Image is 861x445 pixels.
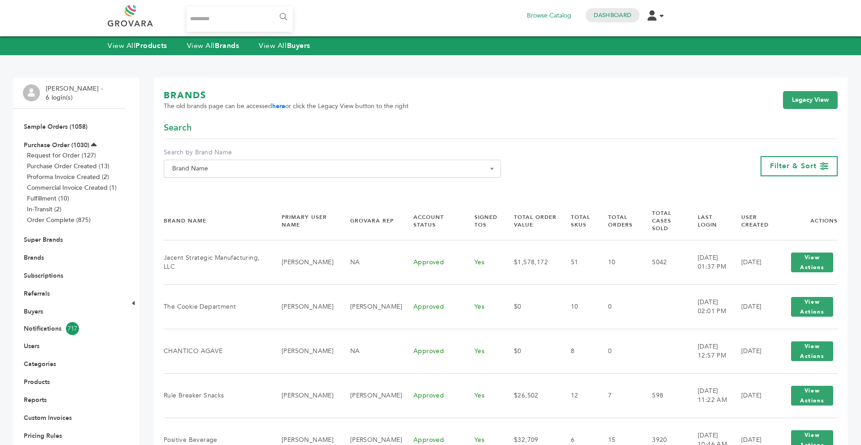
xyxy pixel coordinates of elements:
[402,373,463,418] td: Approved
[24,253,44,262] a: Brands
[597,373,641,418] td: 7
[187,41,239,51] a: View AllBrands
[770,161,817,171] span: Filter & Sort
[24,322,115,335] a: Notifications717
[27,183,117,192] a: Commercial Invoice Created (1)
[463,202,503,240] th: Signed TOS
[503,284,560,329] td: $0
[164,240,270,284] td: Jacent Strategic Manufacturing, LLC
[24,122,87,131] a: Sample Orders (1058)
[594,11,631,19] a: Dashboard
[23,84,40,101] img: profile.png
[187,7,293,32] input: Search...
[730,284,775,329] td: [DATE]
[730,329,775,373] td: [DATE]
[641,373,687,418] td: 598
[463,373,503,418] td: Yes
[560,329,597,373] td: 8
[164,122,191,134] span: Search
[24,414,72,422] a: Custom Invoices
[24,236,63,244] a: Super Brands
[24,360,56,368] a: Categories
[164,284,270,329] td: The Cookie Department
[259,41,310,51] a: View AllBuyers
[164,102,409,111] span: The old brands page can be accessed or click the Legacy View button to the right
[560,240,597,284] td: 51
[687,373,730,418] td: [DATE] 11:22 AM
[687,202,730,240] th: Last Login
[730,373,775,418] td: [DATE]
[503,329,560,373] td: $0
[270,329,339,373] td: [PERSON_NAME]
[597,284,641,329] td: 0
[24,342,39,350] a: Users
[66,322,79,335] span: 717
[560,284,597,329] td: 10
[339,329,402,373] td: NA
[791,386,833,406] button: View Actions
[402,240,463,284] td: Approved
[46,84,105,102] li: [PERSON_NAME] - 6 login(s)
[339,202,402,240] th: Grovara Rep
[27,216,91,224] a: Order Complete (875)
[270,202,339,240] th: Primary User Name
[687,284,730,329] td: [DATE] 02:01 PM
[27,173,109,181] a: Proforma Invoice Created (2)
[730,240,775,284] td: [DATE]
[24,307,43,316] a: Buyers
[402,329,463,373] td: Approved
[108,41,167,51] a: View AllProducts
[164,148,501,157] label: Search by Brand Name
[135,41,167,51] strong: Products
[270,284,339,329] td: [PERSON_NAME]
[339,240,402,284] td: NA
[791,341,833,361] button: View Actions
[641,202,687,240] th: Total Cases Sold
[463,329,503,373] td: Yes
[503,240,560,284] td: $1,578,172
[215,41,239,51] strong: Brands
[687,240,730,284] td: [DATE] 01:37 PM
[164,89,409,102] h1: BRANDS
[402,202,463,240] th: Account Status
[27,194,69,203] a: Fulfillment (10)
[164,373,270,418] td: Rule Breaker Snacks
[287,41,310,51] strong: Buyers
[641,240,687,284] td: 5042
[402,284,463,329] td: Approved
[687,329,730,373] td: [DATE] 12:57 PM
[339,284,402,329] td: [PERSON_NAME]
[597,202,641,240] th: Total Orders
[560,202,597,240] th: Total SKUs
[24,141,89,149] a: Purchase Order (1030)
[169,162,496,175] span: Brand Name
[164,202,270,240] th: Brand Name
[775,202,838,240] th: Actions
[164,329,270,373] td: CHANTICO AGAVE
[27,162,109,170] a: Purchase Order Created (13)
[597,240,641,284] td: 10
[783,91,838,109] a: Legacy View
[527,11,571,21] a: Browse Catalog
[463,284,503,329] td: Yes
[270,240,339,284] td: [PERSON_NAME]
[272,102,285,110] a: here
[270,373,339,418] td: [PERSON_NAME]
[791,253,833,272] button: View Actions
[339,373,402,418] td: [PERSON_NAME]
[463,240,503,284] td: Yes
[503,373,560,418] td: $26,502
[27,205,61,214] a: In-Transit (2)
[503,202,560,240] th: Total Order Value
[27,151,96,160] a: Request for Order (127)
[24,378,50,386] a: Products
[560,373,597,418] td: 12
[791,297,833,317] button: View Actions
[24,289,50,298] a: Referrals
[24,396,47,404] a: Reports
[730,202,775,240] th: User Created
[597,329,641,373] td: 0
[24,432,62,440] a: Pricing Rules
[164,160,501,178] span: Brand Name
[24,271,63,280] a: Subscriptions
